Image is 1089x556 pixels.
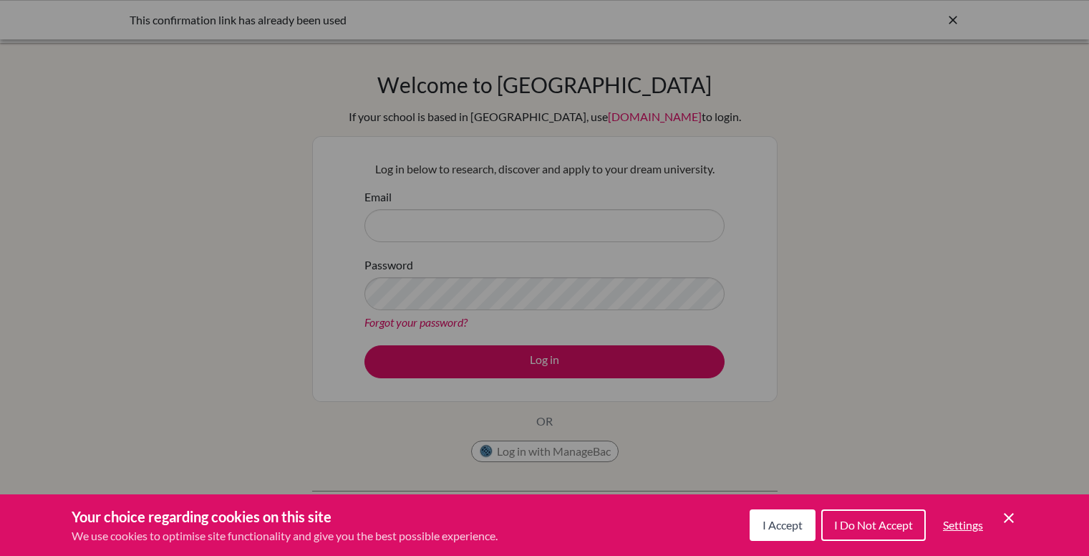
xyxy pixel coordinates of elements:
button: Settings [931,511,994,540]
span: I Accept [763,518,803,532]
h3: Your choice regarding cookies on this site [72,506,498,527]
button: I Accept [750,509,815,541]
span: I Do Not Accept [834,518,913,532]
button: I Do Not Accept [821,509,926,541]
button: Save and close [1000,509,1017,527]
span: Settings [943,518,983,532]
p: We use cookies to optimise site functionality and give you the best possible experience. [72,527,498,545]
